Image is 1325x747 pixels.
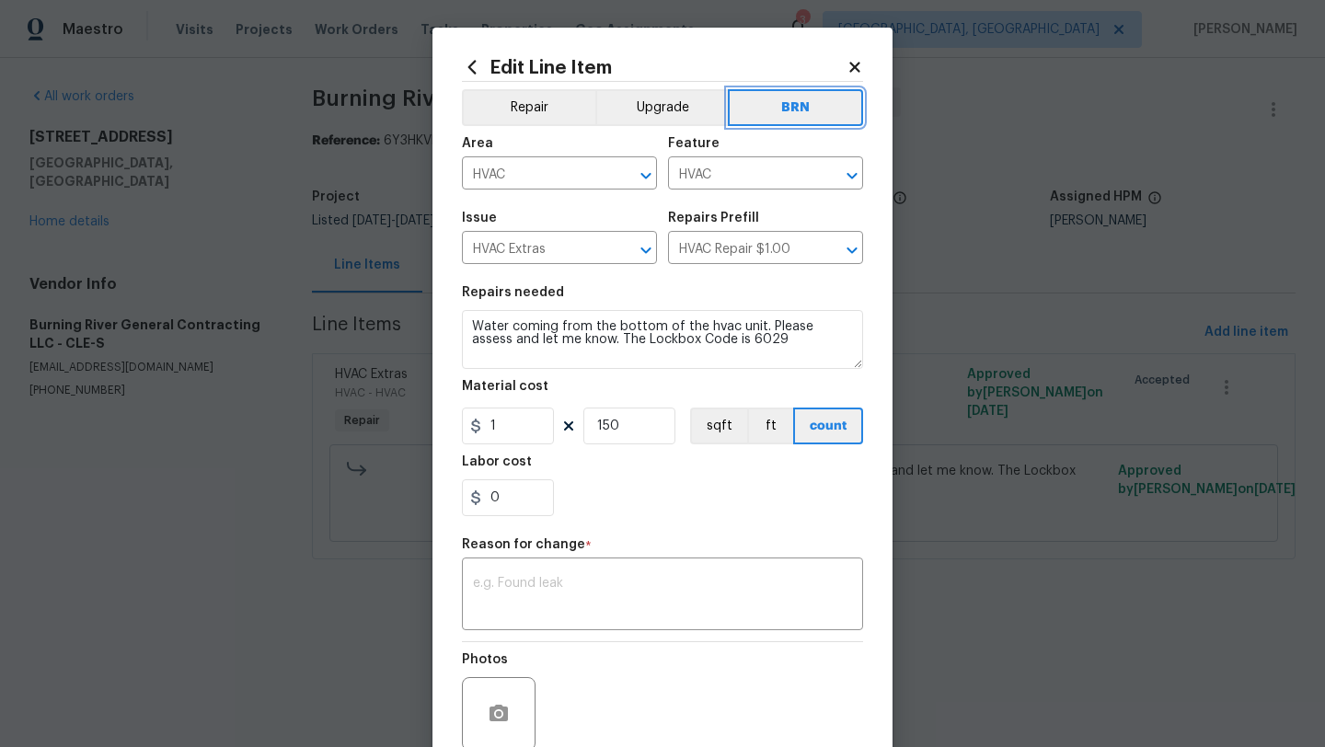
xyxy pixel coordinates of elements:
[462,212,497,224] h5: Issue
[668,137,720,150] h5: Feature
[633,237,659,263] button: Open
[462,310,863,369] textarea: Water coming from the bottom of the hvac unit. Please assess and let me know. The Lockbox Code is...
[595,89,729,126] button: Upgrade
[728,89,863,126] button: BRN
[462,286,564,299] h5: Repairs needed
[839,237,865,263] button: Open
[462,89,595,126] button: Repair
[462,538,585,551] h5: Reason for change
[633,163,659,189] button: Open
[462,380,548,393] h5: Material cost
[668,212,759,224] h5: Repairs Prefill
[690,408,747,444] button: sqft
[839,163,865,189] button: Open
[462,57,847,77] h2: Edit Line Item
[462,455,532,468] h5: Labor cost
[462,653,508,666] h5: Photos
[793,408,863,444] button: count
[747,408,793,444] button: ft
[462,137,493,150] h5: Area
